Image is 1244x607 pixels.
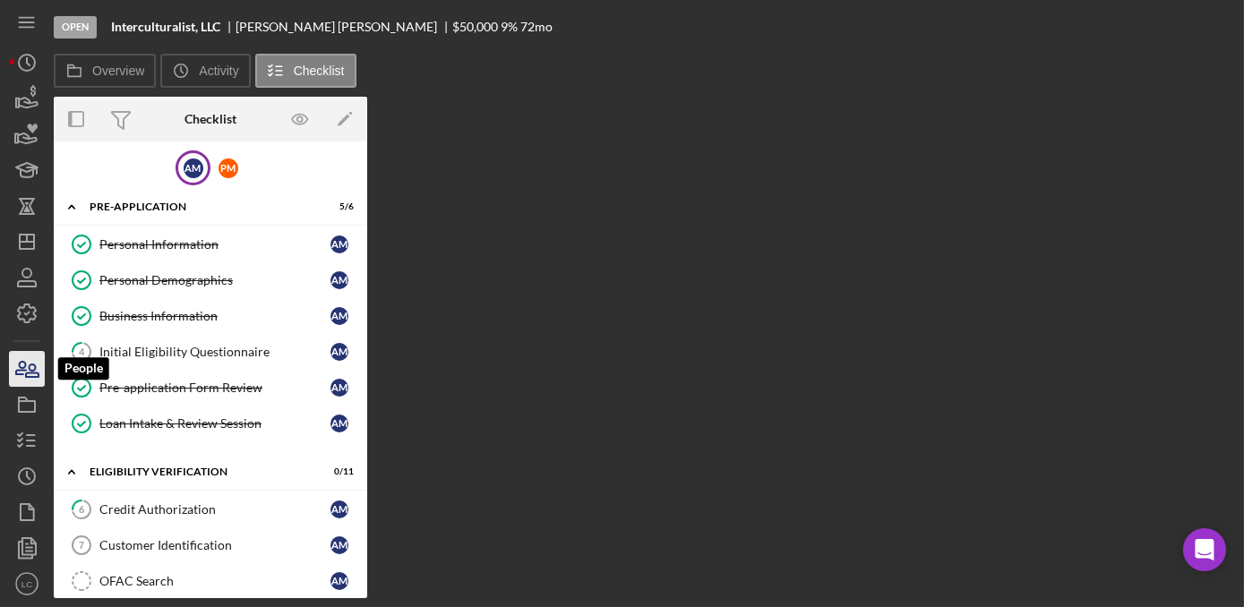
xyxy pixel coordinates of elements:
div: Pre-application Form Review [99,380,330,395]
div: A M [330,572,348,590]
div: Initial Eligibility Questionnaire [99,345,330,359]
div: A M [330,500,348,518]
a: Personal DemographicsAM [63,262,358,298]
a: Business InformationAM [63,298,358,334]
tspan: 7 [79,540,84,551]
div: A M [330,307,348,325]
label: Overview [92,64,144,78]
label: Checklist [294,64,345,78]
div: Personal Information [99,237,330,252]
text: LC [21,579,32,589]
div: A M [184,158,203,178]
div: 72 mo [520,20,553,34]
div: A M [330,271,348,289]
a: 7Customer IdentificationAM [63,527,358,563]
div: Eligibility Verification [90,466,309,477]
div: 9 % [501,20,518,34]
div: Pre-Application [90,201,309,212]
span: $50,000 [452,19,498,34]
div: Open [54,16,97,38]
button: Checklist [255,54,356,88]
div: Checklist [184,112,236,126]
div: 5 / 6 [322,201,354,212]
div: 0 / 11 [322,466,354,477]
a: Personal InformationAM [63,227,358,262]
tspan: 6 [79,503,85,515]
div: Open Intercom Messenger [1183,528,1226,571]
button: Overview [54,54,156,88]
div: [PERSON_NAME] [PERSON_NAME] [236,20,452,34]
button: LC [9,566,45,602]
b: Interculturalist, LLC [111,20,220,34]
div: A M [330,235,348,253]
a: 6Credit AuthorizationAM [63,492,358,527]
a: Loan Intake & Review SessionAM [63,406,358,441]
button: Activity [160,54,250,88]
a: Pre-application Form ReviewAM [63,370,358,406]
div: Business Information [99,309,330,323]
tspan: 4 [79,346,85,357]
div: P M [219,158,238,178]
a: OFAC SearchAM [63,563,358,599]
div: A M [330,379,348,397]
a: 4Initial Eligibility QuestionnaireAM [63,334,358,370]
div: Credit Authorization [99,502,330,517]
label: Activity [199,64,238,78]
div: A M [330,536,348,554]
div: A M [330,415,348,432]
div: A M [330,343,348,361]
div: Customer Identification [99,538,330,552]
div: OFAC Search [99,574,330,588]
div: Loan Intake & Review Session [99,416,330,431]
div: Personal Demographics [99,273,330,287]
